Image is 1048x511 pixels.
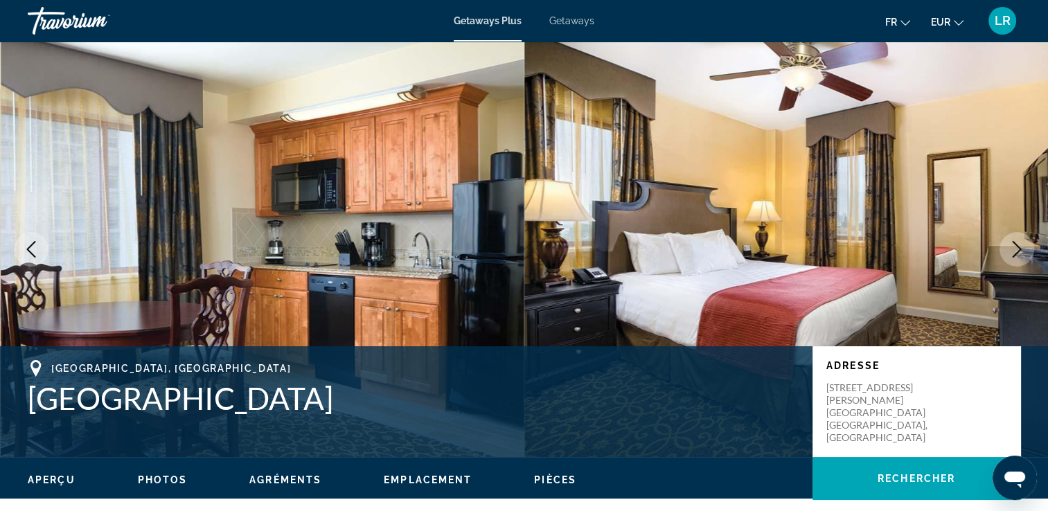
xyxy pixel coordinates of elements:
button: Next image [1000,232,1034,267]
a: Getaways Plus [454,15,522,26]
p: Adresse [826,360,1006,371]
a: Getaways [549,15,594,26]
button: Rechercher [812,457,1020,500]
button: Change language [885,12,910,32]
button: Agréments [249,474,321,486]
button: Aperçu [28,474,76,486]
span: fr [885,17,897,28]
button: Previous image [14,232,48,267]
button: Change currency [931,12,963,32]
button: User Menu [984,6,1020,35]
button: Photos [138,474,188,486]
button: Emplacement [384,474,472,486]
button: Pièces [534,474,576,486]
span: LR [995,14,1011,28]
h1: [GEOGRAPHIC_DATA] [28,380,799,416]
span: EUR [931,17,950,28]
span: Rechercher [878,473,955,484]
p: [STREET_ADDRESS] [PERSON_NAME][GEOGRAPHIC_DATA] [GEOGRAPHIC_DATA], [GEOGRAPHIC_DATA] [826,382,937,444]
iframe: Bouton de lancement de la fenêtre de messagerie [993,456,1037,500]
a: Travorium [28,3,166,39]
span: [GEOGRAPHIC_DATA], [GEOGRAPHIC_DATA] [51,363,291,374]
